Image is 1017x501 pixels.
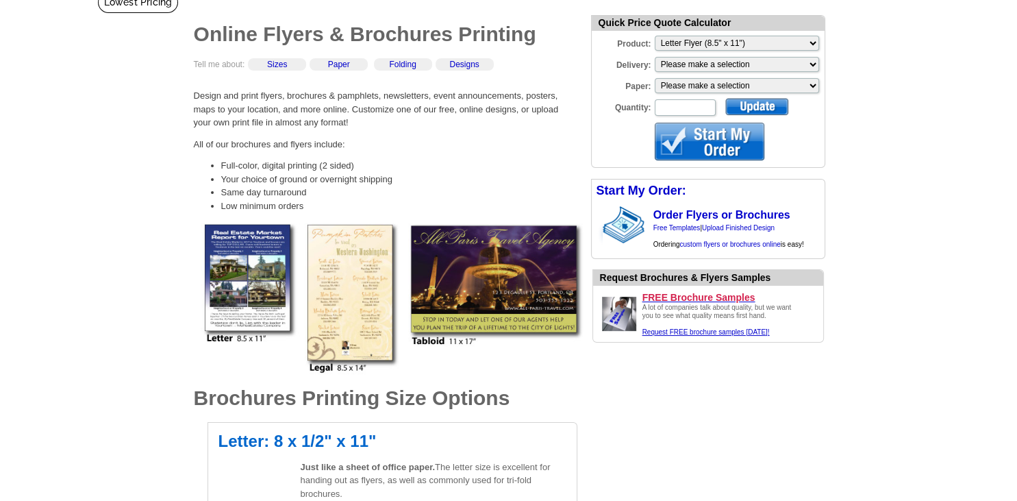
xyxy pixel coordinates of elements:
[642,304,800,337] div: A lot of companies talk about quality, but we want you to see what quality means first hand.
[592,16,825,31] div: Quick Price Quote Calculator
[653,209,790,221] a: Order Flyers or Brochures
[599,293,640,334] img: Request FREE samples of our brochures printing
[194,388,577,408] h1: Brochures Printing Size Options
[218,433,566,450] h2: Letter: 8 x 1/2" x 11"
[592,202,603,247] img: background image for brochures and flyers arrow
[642,291,818,304] a: FREE Brochure Samples
[679,241,780,248] a: custom flyers or brochures online
[449,60,479,69] a: Designs
[328,60,350,69] a: Paper
[642,328,770,336] a: Request FREE samples of our flyer & brochure printing.
[301,461,566,501] p: The letter size is excellent for handing out as flyers, as well as commonly used for tri-fold bro...
[194,58,577,81] div: Tell me about:
[653,224,804,248] span: | Ordering is easy!
[592,77,653,93] label: Paper:
[603,202,651,247] img: stack of brochures with custom content
[702,224,775,232] a: Upload Finished Design
[194,89,577,130] p: Design and print flyers, brochures & pamphlets, newsletters, event announcements, posters, maps t...
[653,224,701,232] a: Free Templates
[389,60,416,69] a: Folding
[600,271,823,285] div: Want to know how your brochure printing will look before you order it? Check our work.
[592,98,653,114] label: Quantity:
[221,199,577,213] li: Low minimum orders
[301,462,436,472] span: Just like a sheet of office paper.
[592,180,825,202] div: Start My Order:
[221,159,577,173] li: Full-color, digital printing (2 sided)
[194,138,577,151] p: All of our brochures and flyers include:
[743,182,1017,501] iframe: LiveChat chat widget
[221,173,577,186] li: Your choice of ground or overnight shipping
[592,56,653,71] label: Delivery:
[201,223,584,374] img: full-color flyers and brochures
[267,60,287,69] a: Sizes
[599,327,640,337] a: Request FREE samples of our brochures printing
[221,186,577,199] li: Same day turnaround
[592,34,653,50] label: Product:
[194,24,577,45] h1: Online Flyers & Brochures Printing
